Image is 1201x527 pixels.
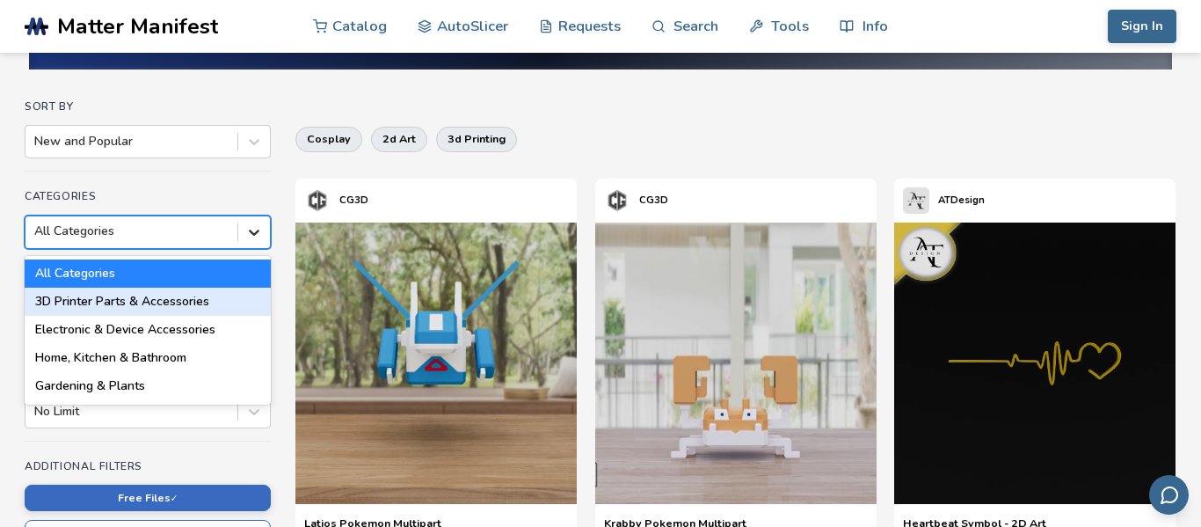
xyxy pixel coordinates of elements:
input: All CategoriesAll Categories3D Printer Parts & AccessoriesElectronic & Device AccessoriesHome, Ki... [34,224,38,238]
button: 3d printing [436,127,517,151]
button: Free Files✓ [25,485,271,511]
h4: Categories [25,190,271,202]
a: CG3D's profileCG3D [295,179,377,223]
div: Vehicle Accessories [25,400,271,428]
p: ATDesign [938,191,985,209]
button: 2d art [371,127,427,151]
div: Electronic & Device Accessories [25,316,271,344]
button: cosplay [295,127,362,151]
button: Sign In [1108,10,1176,43]
p: CG3D [639,191,668,209]
img: CG3D's profile [604,187,630,214]
input: New and Popular [34,135,38,149]
h4: Sort By [25,100,271,113]
div: 3D Printer Parts & Accessories [25,288,271,316]
input: No Limit [34,405,38,419]
img: ATDesign's profile [903,187,929,214]
img: CG3D's profile [304,187,331,214]
button: Send feedback via email [1149,475,1189,515]
a: ATDesign's profileATDesign [894,179,994,223]
p: CG3D [339,191,368,209]
a: CG3D's profileCG3D [595,179,677,223]
h4: Additional Filters [25,460,271,472]
div: Home, Kitchen & Bathroom [25,344,271,372]
span: Matter Manifest [57,14,218,39]
div: All Categories [25,260,271,288]
div: Gardening & Plants [25,372,271,400]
